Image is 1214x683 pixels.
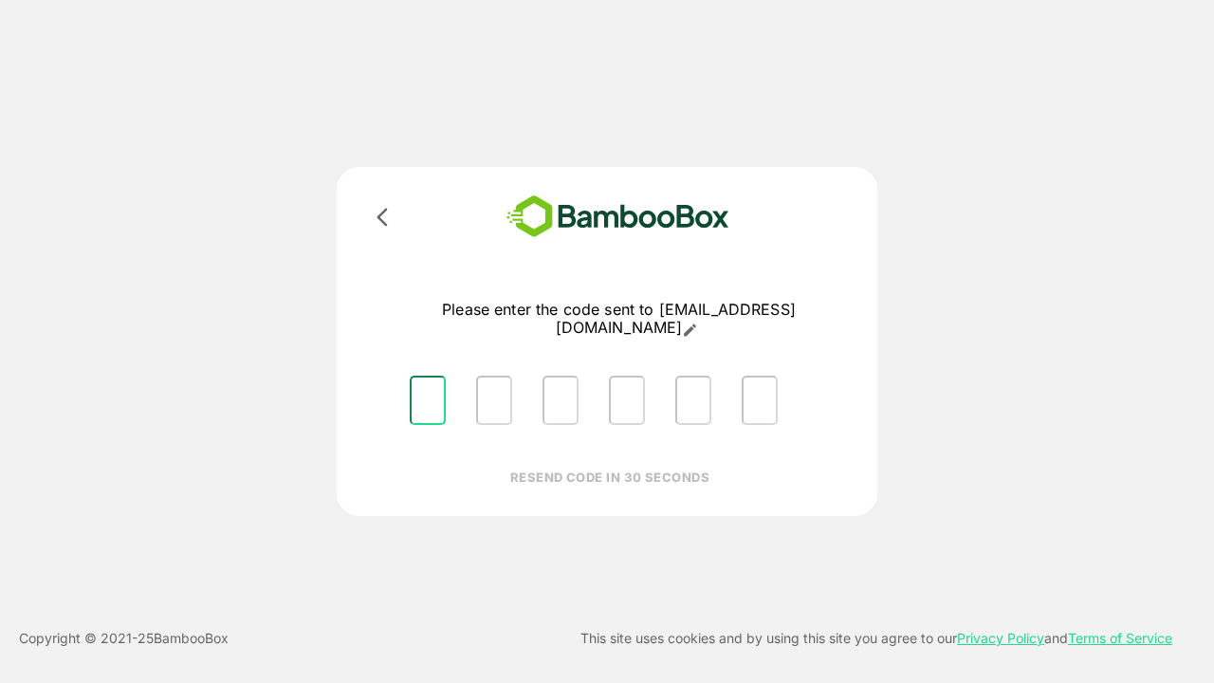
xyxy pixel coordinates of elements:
input: Please enter OTP character 6 [742,376,778,425]
input: Please enter OTP character 3 [543,376,579,425]
a: Terms of Service [1068,630,1172,646]
input: Please enter OTP character 4 [609,376,645,425]
p: Copyright © 2021- 25 BambooBox [19,627,229,650]
img: bamboobox [479,190,757,244]
input: Please enter OTP character 1 [410,376,446,425]
input: Please enter OTP character 2 [476,376,512,425]
p: Please enter the code sent to [EMAIL_ADDRESS][DOMAIN_NAME] [395,301,843,338]
input: Please enter OTP character 5 [675,376,711,425]
p: This site uses cookies and by using this site you agree to our and [580,627,1172,650]
a: Privacy Policy [957,630,1044,646]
